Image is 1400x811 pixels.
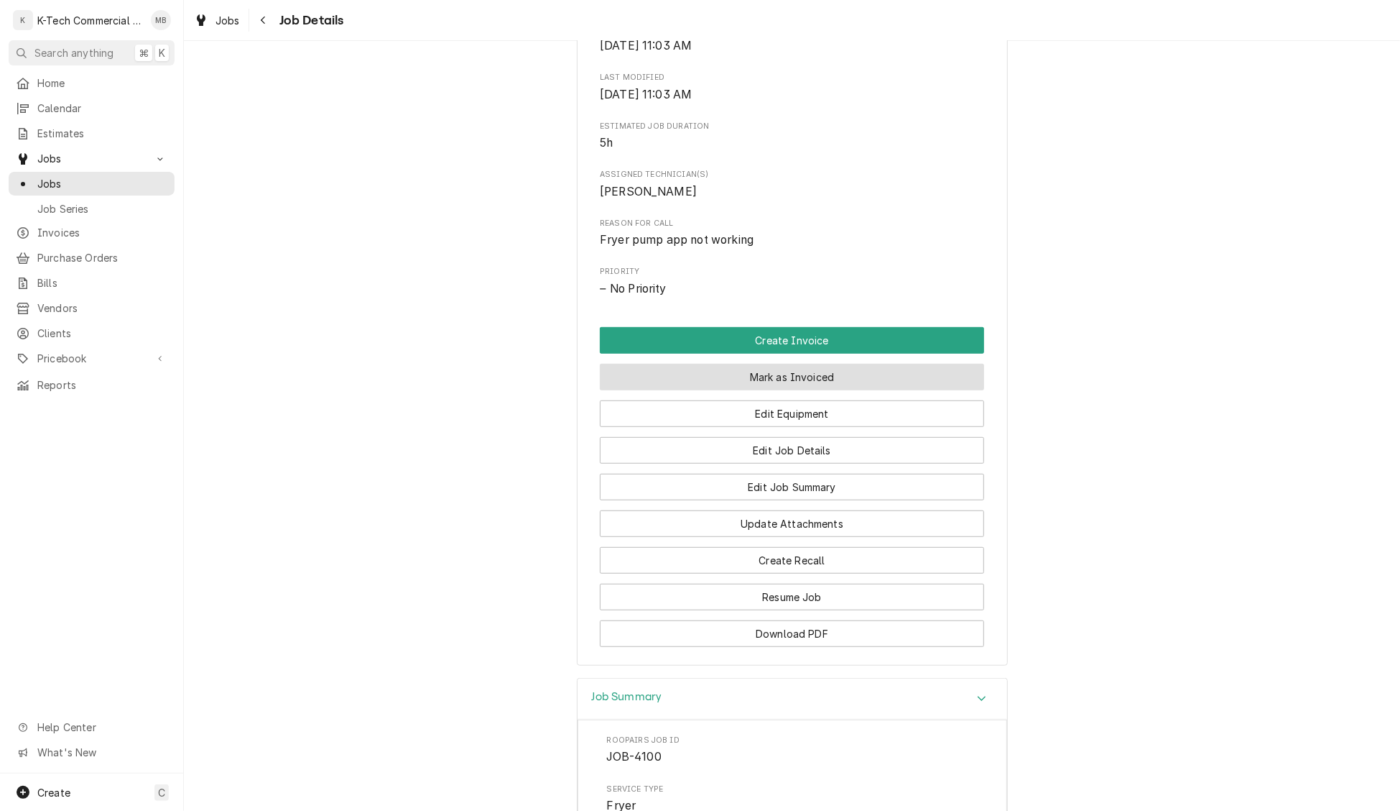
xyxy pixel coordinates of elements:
span: Invoices [37,225,167,240]
a: Jobs [188,9,246,32]
span: ⌘ [139,45,149,60]
span: Help Center [37,720,166,735]
span: Job Details [275,11,344,30]
a: Invoices [9,221,175,244]
button: Navigate back [252,9,275,32]
div: Button Group [600,327,984,647]
span: Clients [37,326,167,341]
span: Reports [37,377,167,393]
div: Button Group Row [600,537,984,574]
span: Priority [600,280,984,298]
span: [DATE] 11:03 AM [600,39,692,52]
span: Roopairs Job ID [607,748,978,766]
span: Estimates [37,126,167,141]
button: Search anything⌘K [9,40,175,65]
span: Purchase Orders [37,250,167,265]
button: Accordion Details Expand Trigger [578,679,1007,720]
div: Button Group Row [600,354,984,390]
span: Jobs [37,151,146,166]
span: Calendar [37,101,167,116]
a: Calendar [9,96,175,120]
a: Job Series [9,197,175,221]
span: What's New [37,745,166,760]
span: Create [37,787,70,799]
span: Estimated Job Duration [600,121,984,132]
span: [DATE] 11:03 AM [600,88,692,101]
div: No Priority [600,280,984,298]
span: Search anything [34,45,113,60]
div: Mehdi Bazidane's Avatar [151,10,171,30]
span: Service Type [607,784,978,795]
div: Button Group Row [600,610,984,647]
div: K-Tech Commercial Kitchen Repair & Maintenance [37,13,143,28]
a: Estimates [9,122,175,145]
div: Button Group Row [600,500,984,537]
span: Vendors [37,301,167,316]
span: [PERSON_NAME] [600,185,697,198]
a: Jobs [9,172,175,196]
button: Edit Job Details [600,437,984,464]
span: Completed On [600,37,984,55]
a: Reports [9,373,175,397]
span: Assigned Technician(s) [600,183,984,201]
a: Purchase Orders [9,246,175,270]
div: MB [151,10,171,30]
span: Jobs [215,13,240,28]
span: Pricebook [37,351,146,366]
span: Reason For Call [600,232,984,249]
h3: Job Summary [592,690,662,704]
span: Estimated Job Duration [600,134,984,152]
span: Roopairs Job ID [607,735,978,746]
a: Go to Pricebook [9,347,175,370]
div: Estimated Job Duration [600,121,984,152]
div: Accordion Header [578,679,1007,720]
span: Fryer pump app not working [600,233,754,247]
button: Download PDF [600,620,984,647]
span: K [159,45,165,60]
span: Job Series [37,201,167,216]
a: Go to Jobs [9,147,175,170]
div: Button Group Row [600,464,984,500]
a: Home [9,71,175,95]
button: Mark as Invoiced [600,364,984,390]
span: Assigned Technician(s) [600,169,984,180]
div: Roopairs Job ID [607,735,978,766]
button: Edit Equipment [600,400,984,427]
div: Button Group Row [600,574,984,610]
span: Reason For Call [600,218,984,229]
div: Assigned Technician(s) [600,169,984,200]
div: K [13,10,33,30]
button: Update Attachments [600,510,984,537]
span: Bills [37,275,167,290]
button: Edit Job Summary [600,474,984,500]
div: Button Group Row [600,327,984,354]
span: 5h [600,136,613,150]
span: JOB-4100 [607,750,662,764]
span: Jobs [37,176,167,191]
a: Go to What's New [9,741,175,764]
div: Reason For Call [600,218,984,249]
span: C [158,785,165,800]
span: Last Modified [600,86,984,104]
a: Bills [9,271,175,295]
a: Clients [9,321,175,345]
button: Create Invoice [600,327,984,354]
span: Home [37,75,167,91]
span: Last Modified [600,72,984,83]
a: Go to Help Center [9,715,175,739]
div: Button Group Row [600,427,984,464]
div: Button Group Row [600,390,984,427]
div: Priority [600,266,984,297]
div: Last Modified [600,72,984,103]
span: Priority [600,266,984,278]
button: Create Recall [600,547,984,574]
button: Resume Job [600,584,984,610]
a: Vendors [9,296,175,320]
